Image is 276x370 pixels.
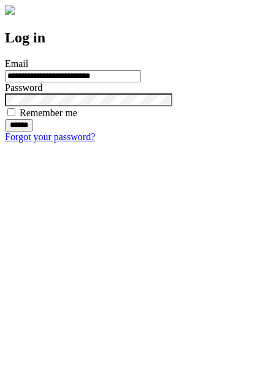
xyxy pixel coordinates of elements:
[5,30,271,46] h2: Log in
[20,108,77,118] label: Remember me
[5,132,95,142] a: Forgot your password?
[5,58,28,69] label: Email
[5,82,42,93] label: Password
[5,5,15,15] img: logo-4e3dc11c47720685a147b03b5a06dd966a58ff35d612b21f08c02c0306f2b779.png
